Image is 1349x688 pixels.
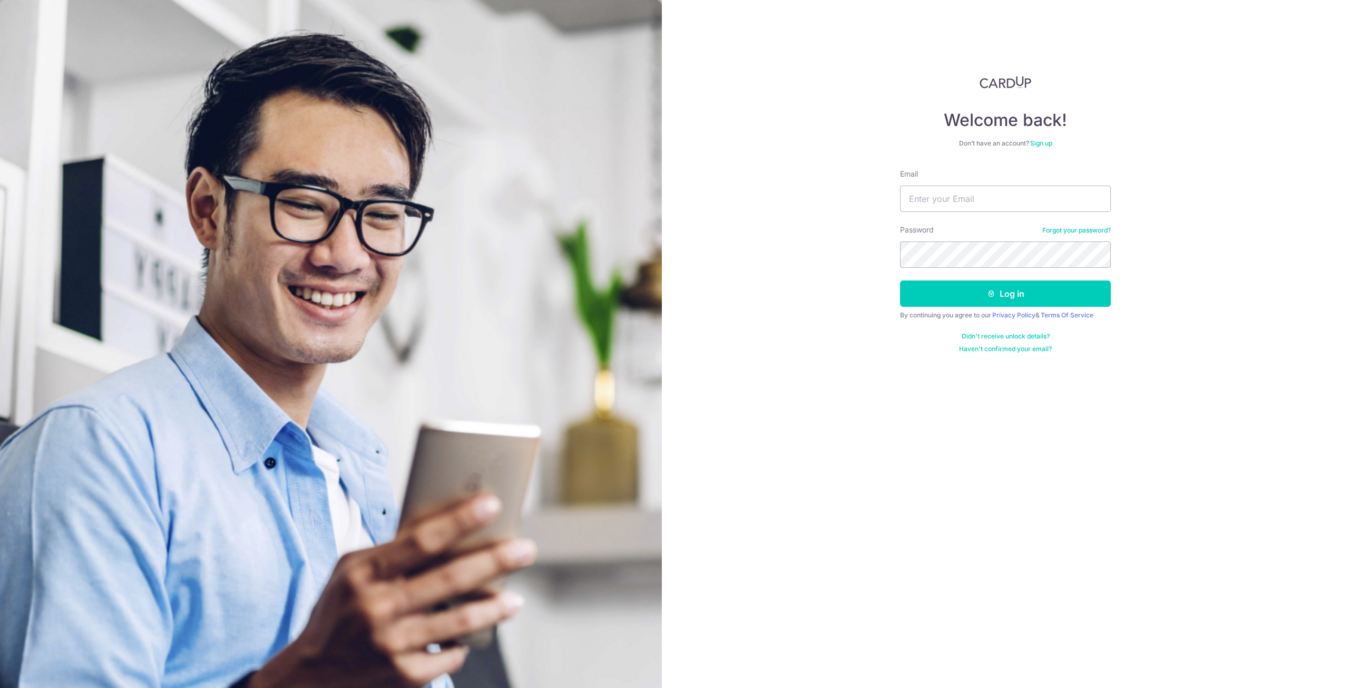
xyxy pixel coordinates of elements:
[900,169,918,179] label: Email
[959,345,1052,353] a: Haven't confirmed your email?
[980,76,1031,89] img: CardUp Logo
[900,139,1111,148] div: Don’t have an account?
[992,311,1035,319] a: Privacy Policy
[900,110,1111,131] h4: Welcome back!
[900,280,1111,307] button: Log in
[1030,139,1052,147] a: Sign up
[900,225,934,235] label: Password
[962,332,1050,341] a: Didn't receive unlock details?
[1041,311,1093,319] a: Terms Of Service
[900,186,1111,212] input: Enter your Email
[900,311,1111,319] div: By continuing you agree to our &
[1042,226,1111,235] a: Forgot your password?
